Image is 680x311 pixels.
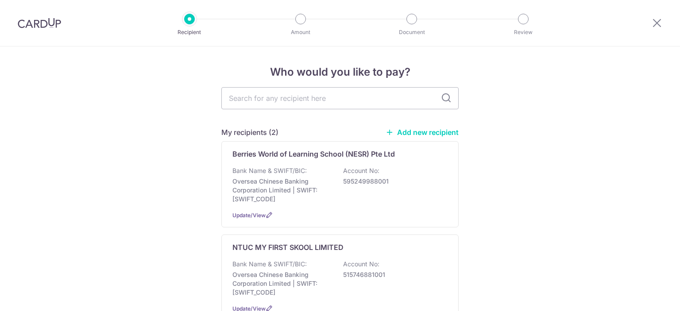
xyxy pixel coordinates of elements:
p: Document [379,28,444,37]
p: Review [491,28,556,37]
h5: My recipients (2) [221,127,278,138]
h4: Who would you like to pay? [221,64,459,80]
p: Account No: [343,260,379,269]
p: NTUC MY FIRST SKOOL LIMITED [232,242,344,253]
p: Berries World of Learning School (NESR) Pte Ltd [232,149,395,159]
p: Bank Name & SWIFT/BIC: [232,260,307,269]
p: Account No: [343,166,379,175]
p: Amount [268,28,333,37]
p: Bank Name & SWIFT/BIC: [232,166,307,175]
p: Oversea Chinese Banking Corporation Limited | SWIFT: [SWIFT_CODE] [232,177,332,203]
p: Oversea Chinese Banking Corporation Limited | SWIFT: [SWIFT_CODE] [232,270,332,297]
p: 595249988001 [343,177,442,186]
p: Recipient [157,28,222,37]
a: Add new recipient [386,128,459,137]
a: Update/View [232,212,266,219]
input: Search for any recipient here [221,87,459,109]
img: CardUp [18,18,61,28]
p: 515746881001 [343,270,442,279]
